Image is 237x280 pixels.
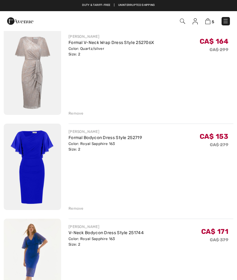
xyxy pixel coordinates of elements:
div: Remove [69,111,84,116]
a: 1ère Avenue [7,18,33,24]
s: CA$ 279 [210,142,228,147]
span: 5 [212,20,214,24]
span: CA$ 164 [200,37,228,46]
div: Remove [69,206,84,211]
div: Color: Quartz/silver Size: 2 [69,46,154,57]
a: Formal V-Neck Wrap Dress Style 252706X [69,40,154,45]
img: Menu [222,18,229,24]
s: CA$ 299 [210,47,228,52]
img: 1ère Avenue [7,15,33,27]
div: Color: Royal Sapphire 163 Size: 2 [69,236,144,247]
img: Formal Bodycon Dress Style 252719 [4,124,61,210]
img: Formal V-Neck Wrap Dress Style 252706X [4,28,61,115]
a: V-Neck Bodycon Dress Style 251744 [69,230,144,235]
div: Color: Royal Sapphire 163 Size: 2 [69,141,142,152]
div: [PERSON_NAME] [69,129,142,134]
div: [PERSON_NAME] [69,224,144,230]
s: CA$ 379 [210,237,228,243]
div: [PERSON_NAME] [69,34,154,39]
a: Formal Bodycon Dress Style 252719 [69,135,142,140]
img: My Info [193,18,198,24]
img: Search [180,19,185,24]
span: CA$ 153 [200,132,228,141]
a: Duty & tariff-free | Uninterrupted shipping [82,3,155,7]
a: 5 [205,18,214,24]
img: Shopping Bag [205,18,210,24]
span: CA$ 171 [201,227,228,236]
